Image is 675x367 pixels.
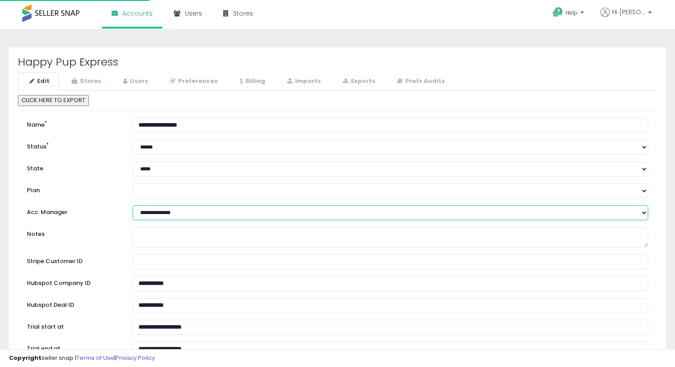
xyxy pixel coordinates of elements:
[20,342,126,353] label: Trial end at
[20,276,126,288] label: Hubspot Company ID
[20,254,126,266] label: Stripe Customer ID
[275,72,330,91] a: Imports
[233,9,253,18] span: Stores
[552,7,563,18] i: Get Help
[76,354,114,362] a: Terms of Use
[116,354,155,362] a: Privacy Policy
[20,205,126,217] label: Acc. Manager
[20,227,126,239] label: Notes
[112,72,158,91] a: Users
[18,95,89,106] button: CLICK HERE TO EXPORT
[9,354,42,362] strong: Copyright
[158,72,227,91] a: Preferences
[20,298,126,309] label: Hubspot Deal ID
[386,72,454,91] a: Prefs Audits
[60,72,111,91] a: Stores
[20,118,126,129] label: Name
[566,9,578,16] span: Help
[122,9,153,18] span: Accounts
[18,56,657,68] h2: Happy Pup Express
[20,140,126,151] label: Status
[20,320,126,331] label: Trial start at
[600,8,652,28] a: Hi [PERSON_NAME]
[612,8,646,16] span: Hi [PERSON_NAME]
[331,72,385,91] a: Exports
[9,354,155,363] div: seller snap | |
[20,161,126,173] label: State
[228,72,275,91] a: Billing
[20,183,126,195] label: Plan
[185,9,202,18] span: Users
[18,72,59,91] a: Edit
